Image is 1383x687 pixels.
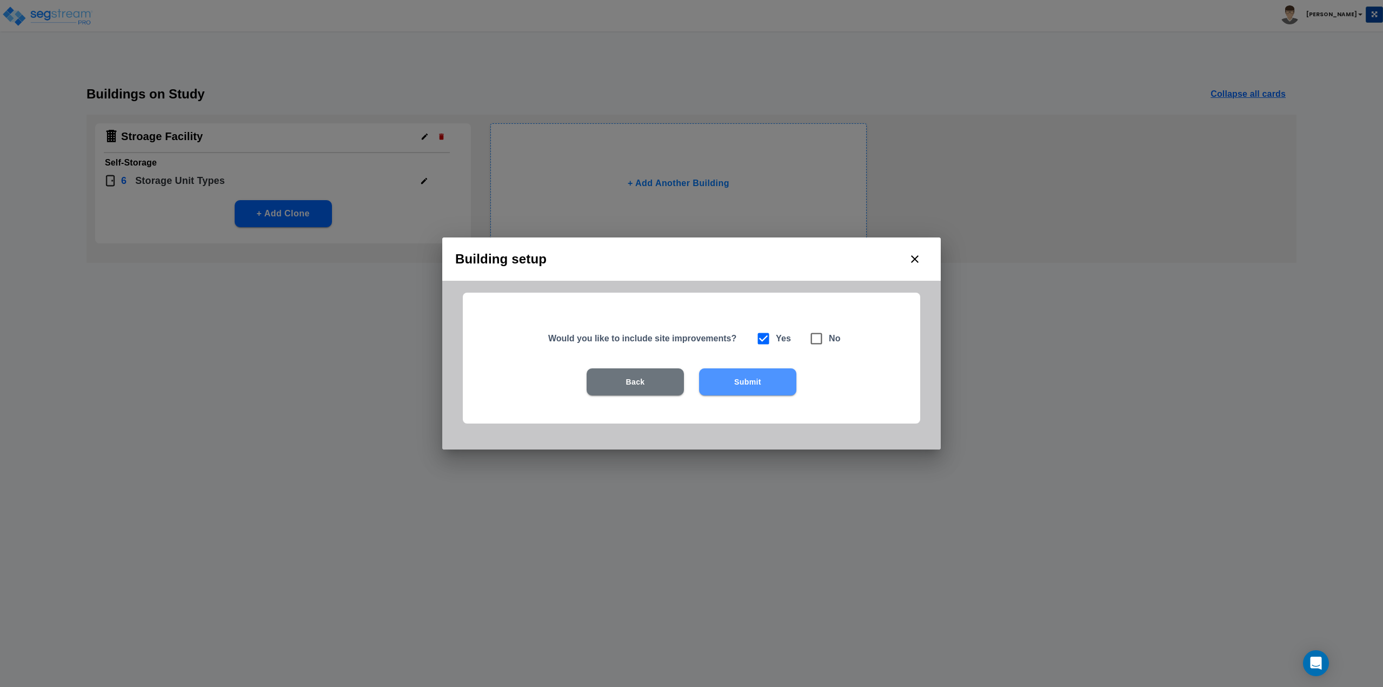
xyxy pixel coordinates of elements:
h6: Yes [776,331,791,346]
button: Submit [699,368,796,395]
h2: Building setup [442,237,941,281]
button: Back [587,368,684,395]
h6: No [829,331,841,346]
div: Open Intercom Messenger [1303,650,1329,676]
button: close [902,246,928,272]
h5: Would you like to include site improvements? [548,333,742,344]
